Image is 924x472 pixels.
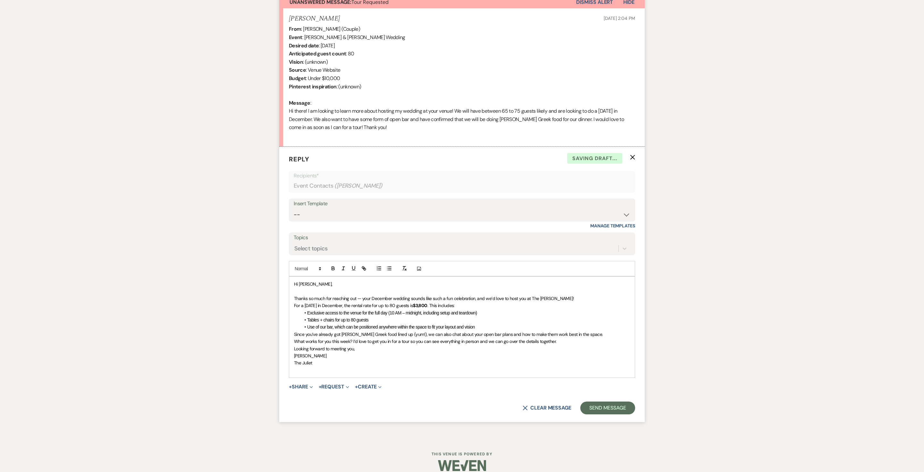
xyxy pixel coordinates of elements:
[289,42,319,49] b: Desired date
[294,353,327,359] span: [PERSON_NAME]
[355,384,358,389] span: +
[289,384,313,389] button: Share
[294,346,355,352] span: Looking forward to meeting you,
[567,153,622,164] span: Saving draft...
[294,331,603,337] span: Since you’ve already got [PERSON_NAME] Greek food lined up (yum!), we can also chat about your op...
[289,67,306,73] b: Source
[294,233,630,242] label: Topics
[307,324,475,330] span: Use of our bar, which can be positioned anywhere within the space to fit your layout and vision
[289,100,310,106] b: Message
[289,155,309,163] span: Reply
[289,25,635,140] div: : [PERSON_NAME] (Couple) : [PERSON_NAME] & [PERSON_NAME] Wedding : [DATE] : 80 : (unknown) : Venu...
[294,338,557,344] span: What works for you this week? I’d love to get you in for a tour so you can see everything in pers...
[580,402,635,414] button: Send Message
[294,303,413,308] span: For a [DATE] in December, the rental rate for up to 80 guests is
[523,405,571,411] button: Clear message
[334,182,382,190] span: ( [PERSON_NAME] )
[355,384,382,389] button: Create
[289,26,301,32] b: From
[289,75,306,82] b: Budget
[294,281,332,287] span: Hi [PERSON_NAME],
[294,244,328,253] div: Select topics
[294,199,630,208] div: Insert Template
[289,59,303,65] b: Vision
[289,83,337,90] b: Pinterest inspiration
[289,50,346,57] b: Anticipated guest count
[294,360,312,366] span: The Juliet
[604,15,635,21] span: [DATE] 2:04 PM
[427,303,455,308] span: . This includes:
[307,310,477,315] span: Exclusive access to the venue for the full day (10 AM – midnight, including setup and teardown)
[294,172,630,180] p: Recipients*
[319,384,349,389] button: Request
[289,384,292,389] span: +
[294,296,574,301] span: Thanks so much for reaching out — your December wedding sounds like such a fun celebration, and w...
[289,34,302,41] b: Event
[307,317,368,322] span: Tables + chairs for up to 80 guests
[413,303,427,308] strong: $3,800
[294,180,630,192] div: Event Contacts
[590,223,635,229] a: Manage Templates
[319,384,322,389] span: +
[289,15,340,23] h5: [PERSON_NAME]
